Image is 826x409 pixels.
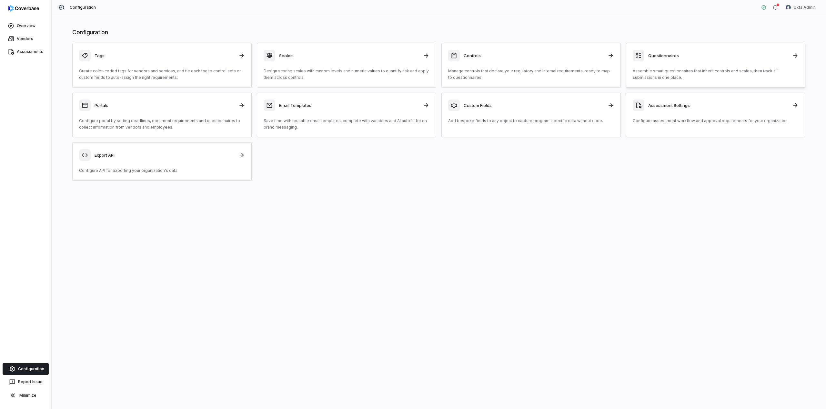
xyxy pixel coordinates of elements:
h3: Export API [95,152,235,158]
p: Configure assessment workflow and approval requirements for your organization. [633,118,799,124]
h3: Tags [95,53,235,58]
p: Manage controls that declare your regulatory and internal requirements, ready to map to questionn... [448,68,614,81]
p: Add bespoke fields to any object to capture program-specific data without code. [448,118,614,124]
img: Okta Admin avatar [786,5,791,10]
h3: Email Templates [279,102,419,108]
a: Assessment SettingsConfigure assessment workflow and approval requirements for your organization. [626,93,805,137]
p: Configure API for exporting your organization's data. [79,167,245,174]
span: Configuration [70,5,96,10]
h1: Configuration [72,28,805,37]
a: ScalesDesign scoring scales with custom levels and numeric values to quantify risk and apply them... [257,43,436,88]
a: Assessments [1,46,50,58]
a: Configuration [3,363,49,375]
a: Overview [1,20,50,32]
p: Create color-coded tags for vendors and services, and tie each tag to control sets or custom fiel... [79,68,245,81]
a: QuestionnairesAssemble smart questionnaires that inherit controls and scales, then track all subm... [626,43,805,88]
p: Design scoring scales with custom levels and numeric values to quantify risk and apply them acros... [264,68,429,81]
p: Assemble smart questionnaires that inherit controls and scales, then track all submissions in one... [633,68,799,81]
a: Vendors [1,33,50,45]
a: Email TemplatesSave time with reusable email templates, complete with variables and AI autofill f... [257,93,436,137]
a: TagsCreate color-coded tags for vendors and services, and tie each tag to control sets or custom ... [72,43,252,88]
h3: Custom Fields [464,102,604,108]
span: Okta Admin [793,5,816,10]
h3: Controls [464,53,604,58]
p: Configure portal by setting deadlines, document requirements and questionnaires to collect inform... [79,118,245,131]
a: PortalsConfigure portal by setting deadlines, document requirements and questionnaires to collect... [72,93,252,137]
button: Okta Admin avatarOkta Admin [782,3,820,12]
h3: Assessment Settings [648,102,788,108]
h3: Portals [95,102,235,108]
p: Save time with reusable email templates, complete with variables and AI autofill for on-brand mes... [264,118,429,131]
h3: Scales [279,53,419,58]
button: Report Issue [3,376,49,388]
a: Export APIConfigure API for exporting your organization's data. [72,142,252,181]
button: Minimize [3,389,49,402]
h3: Questionnaires [648,53,788,58]
a: ControlsManage controls that declare your regulatory and internal requirements, ready to map to q... [441,43,621,88]
img: logo-D7KZi-bG.svg [8,5,39,12]
a: Custom FieldsAdd bespoke fields to any object to capture program-specific data without code. [441,93,621,137]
